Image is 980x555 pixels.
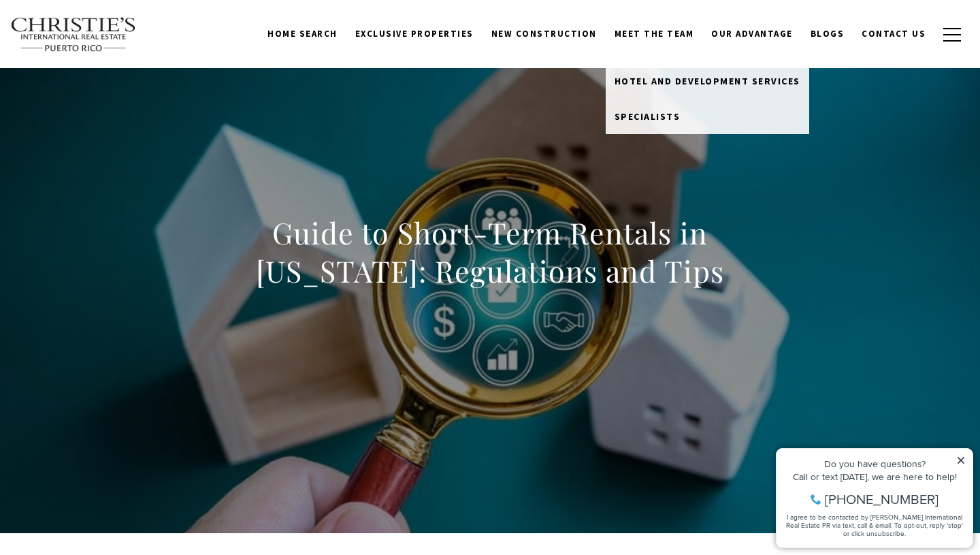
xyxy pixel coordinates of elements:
h1: Guide to Short-Term Rentals in [US_STATE]: Regulations and Tips [190,214,790,290]
a: Specialists [606,99,809,134]
a: Exclusive Properties [346,21,483,47]
span: I agree to be contacted by [PERSON_NAME] International Real Estate PR via text, call & email. To ... [17,84,194,110]
span: Exclusive Properties [355,28,474,39]
a: Hotel and Development Services [606,63,809,99]
a: Our Advantage [702,21,802,47]
span: Contact Us [862,28,926,39]
div: Call or text [DATE], we are here to help! [14,44,197,53]
div: Do you have questions? [14,31,197,40]
a: Blogs [802,21,853,47]
a: Meet the Team [606,21,703,47]
span: Blogs [811,28,845,39]
span: Our Advantage [711,28,793,39]
img: Christie's International Real Estate text transparent background [10,17,137,52]
span: Specialists [615,110,681,123]
span: [PHONE_NUMBER] [56,64,169,78]
a: Home Search [259,21,346,47]
span: New Construction [491,28,597,39]
span: Hotel and Development Services [615,75,800,87]
a: New Construction [483,21,606,47]
button: button [934,15,970,54]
